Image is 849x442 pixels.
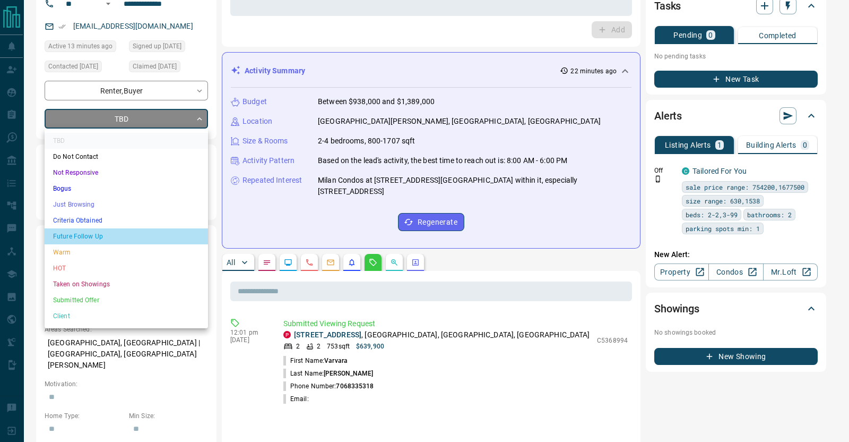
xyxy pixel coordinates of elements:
li: Warm [45,244,208,260]
li: Submitted Offer [45,292,208,308]
li: Future Follow Up [45,228,208,244]
li: Client [45,308,208,324]
li: Do Not Contact [45,149,208,165]
li: HOT [45,260,208,276]
li: Just Browsing [45,197,208,212]
li: Bogus [45,181,208,197]
li: Taken on Showings [45,276,208,292]
li: Criteria Obtained [45,212,208,228]
li: Not Responsive [45,165,208,181]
